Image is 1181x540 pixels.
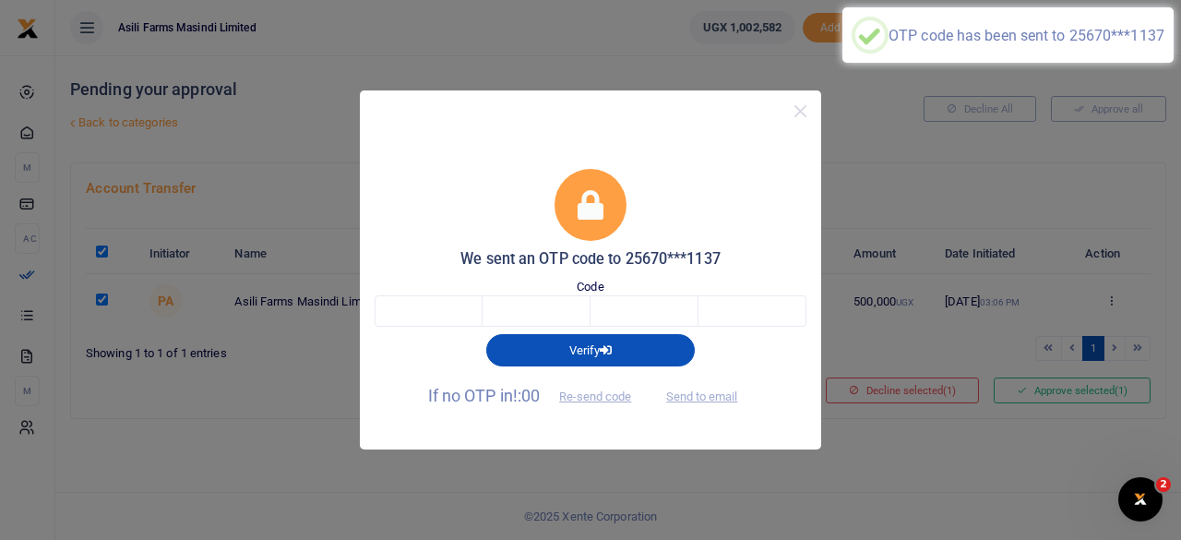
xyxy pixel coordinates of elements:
[1118,477,1163,522] iframe: Intercom live chat
[513,386,540,405] span: !:00
[1156,477,1171,492] span: 2
[428,386,648,405] span: If no OTP in
[577,278,603,296] label: Code
[787,98,814,125] button: Close
[486,334,695,366] button: Verify
[889,27,1164,44] div: OTP code has been sent to 25670***1137
[375,250,806,269] h5: We sent an OTP code to 25670***1137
